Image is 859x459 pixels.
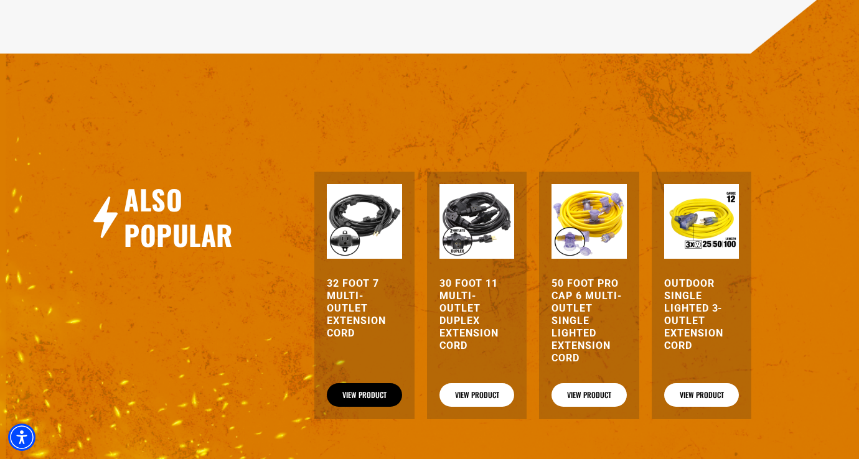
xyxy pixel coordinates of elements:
[552,184,626,259] img: yellow
[439,383,514,407] a: View Product
[8,424,35,451] div: Accessibility Menu
[124,182,268,253] h2: Also Popular
[664,383,739,407] a: View Product
[664,277,739,352] a: Outdoor Single Lighted 3-Outlet Extension Cord
[552,383,626,407] a: View Product
[664,184,739,259] img: Outdoor Single Lighted 3-Outlet Extension Cord
[327,277,401,340] a: 32 Foot 7 Multi-Outlet Extension Cord
[327,383,401,407] a: View Product
[439,184,514,259] img: black
[552,277,626,364] a: 50 Foot Pro Cap 6 Multi-Outlet Single Lighted Extension Cord
[439,277,514,352] a: 30 Foot 11 Multi-Outlet Duplex Extension Cord
[327,184,401,259] img: black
